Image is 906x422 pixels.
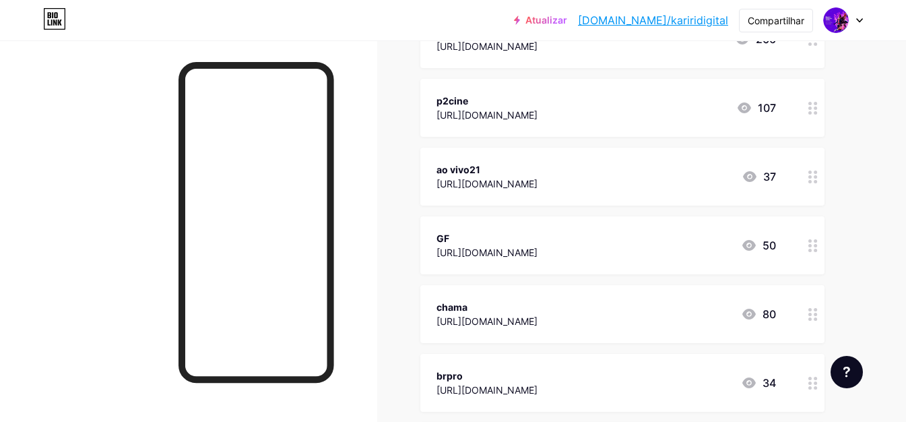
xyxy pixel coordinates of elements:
font: [DOMAIN_NAME]/kariridigital [578,13,728,27]
img: João Eudes [823,7,849,33]
font: chama [436,301,467,313]
font: brpro [436,370,463,382]
font: 80 [763,307,776,321]
font: p2cine [436,95,468,107]
font: 37 [763,170,776,183]
font: [URL][DOMAIN_NAME] [436,384,538,396]
font: 50 [763,239,776,252]
font: GF [436,233,449,244]
font: ao vivo21 [436,164,480,175]
font: [URL][DOMAIN_NAME] [436,315,538,327]
font: Atualizar [525,14,567,26]
font: 107 [758,101,776,115]
font: Compartilhar [748,15,804,26]
font: [URL][DOMAIN_NAME] [436,178,538,189]
font: [URL][DOMAIN_NAME] [436,109,538,121]
font: 34 [763,376,776,390]
font: [URL][DOMAIN_NAME] [436,40,538,52]
font: [URL][DOMAIN_NAME] [436,247,538,258]
a: [DOMAIN_NAME]/kariridigital [578,12,728,28]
